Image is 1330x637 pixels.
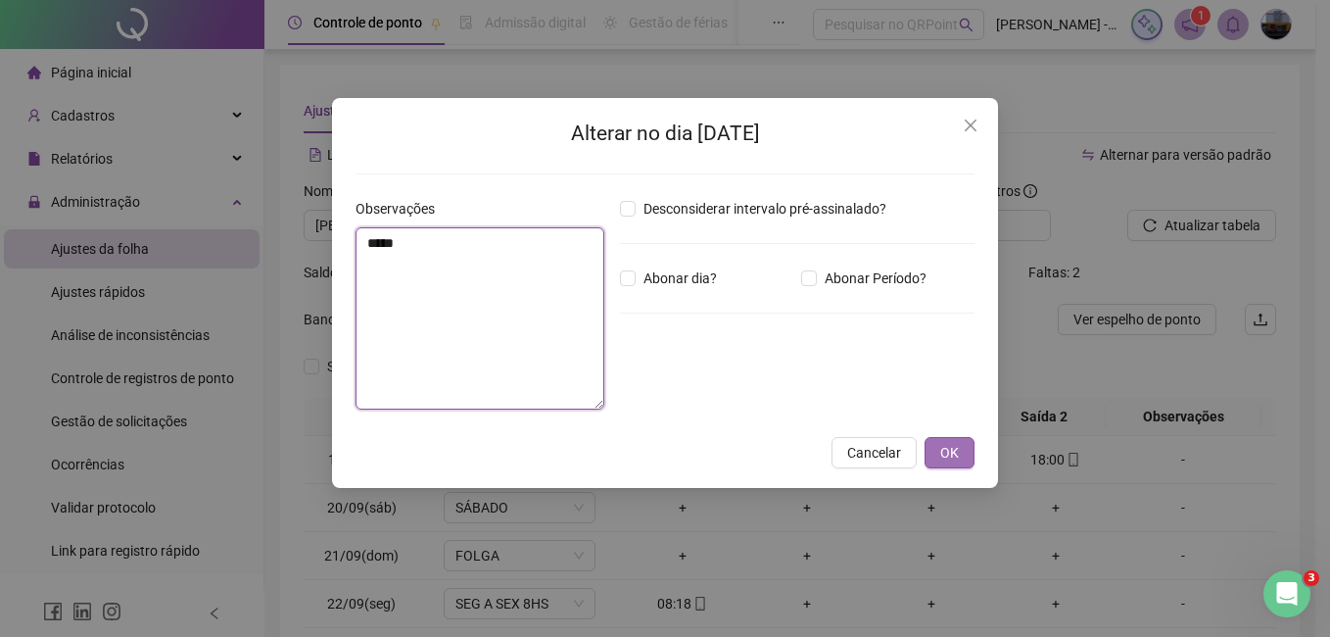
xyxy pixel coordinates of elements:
[1304,570,1319,586] span: 3
[940,442,959,464] span: OK
[1263,570,1310,617] iframe: Intercom live chat
[636,268,725,289] span: Abonar dia?
[356,198,448,220] label: Observações
[963,118,978,133] span: close
[831,437,917,468] button: Cancelar
[955,110,986,141] button: Close
[817,268,934,289] span: Abonar Período?
[636,198,894,220] span: Desconsiderar intervalo pré-assinalado?
[356,118,974,150] h2: Alterar no dia [DATE]
[925,437,974,468] button: OK
[847,442,901,464] span: Cancelar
